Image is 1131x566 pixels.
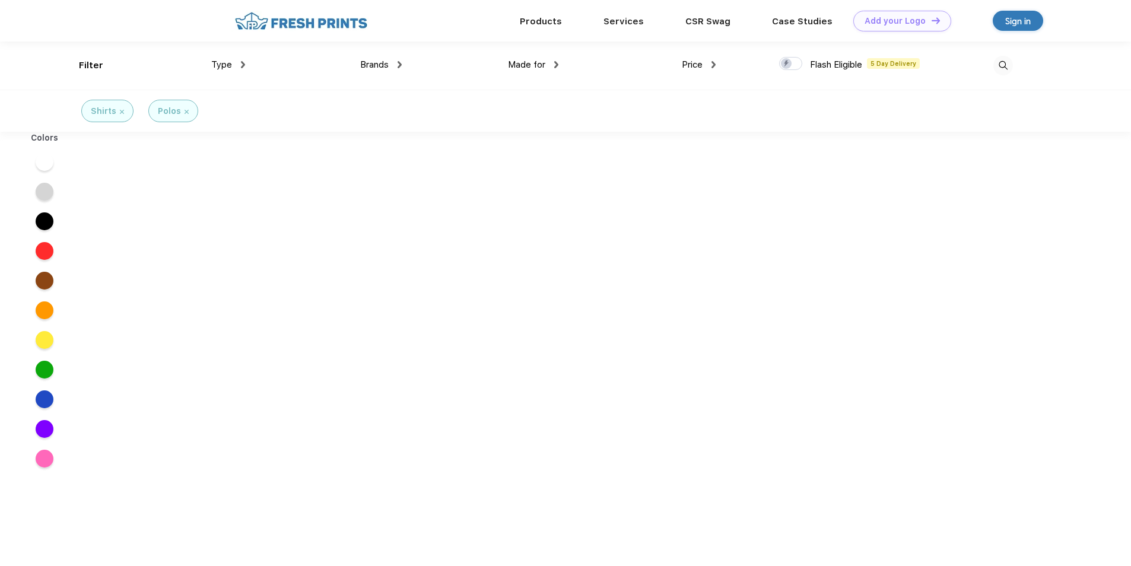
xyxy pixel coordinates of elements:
[231,11,371,31] img: fo%20logo%202.webp
[682,59,703,70] span: Price
[993,56,1013,75] img: desktop_search.svg
[158,105,181,117] div: Polos
[79,59,103,72] div: Filter
[993,11,1043,31] a: Sign in
[810,59,862,70] span: Flash Eligible
[120,110,124,114] img: filter_cancel.svg
[398,61,402,68] img: dropdown.png
[91,105,116,117] div: Shirts
[520,16,562,27] a: Products
[22,132,68,144] div: Colors
[554,61,558,68] img: dropdown.png
[865,16,926,26] div: Add your Logo
[211,59,232,70] span: Type
[1005,14,1031,28] div: Sign in
[508,59,545,70] span: Made for
[932,17,940,24] img: DT
[360,59,389,70] span: Brands
[241,61,245,68] img: dropdown.png
[185,110,189,114] img: filter_cancel.svg
[711,61,716,68] img: dropdown.png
